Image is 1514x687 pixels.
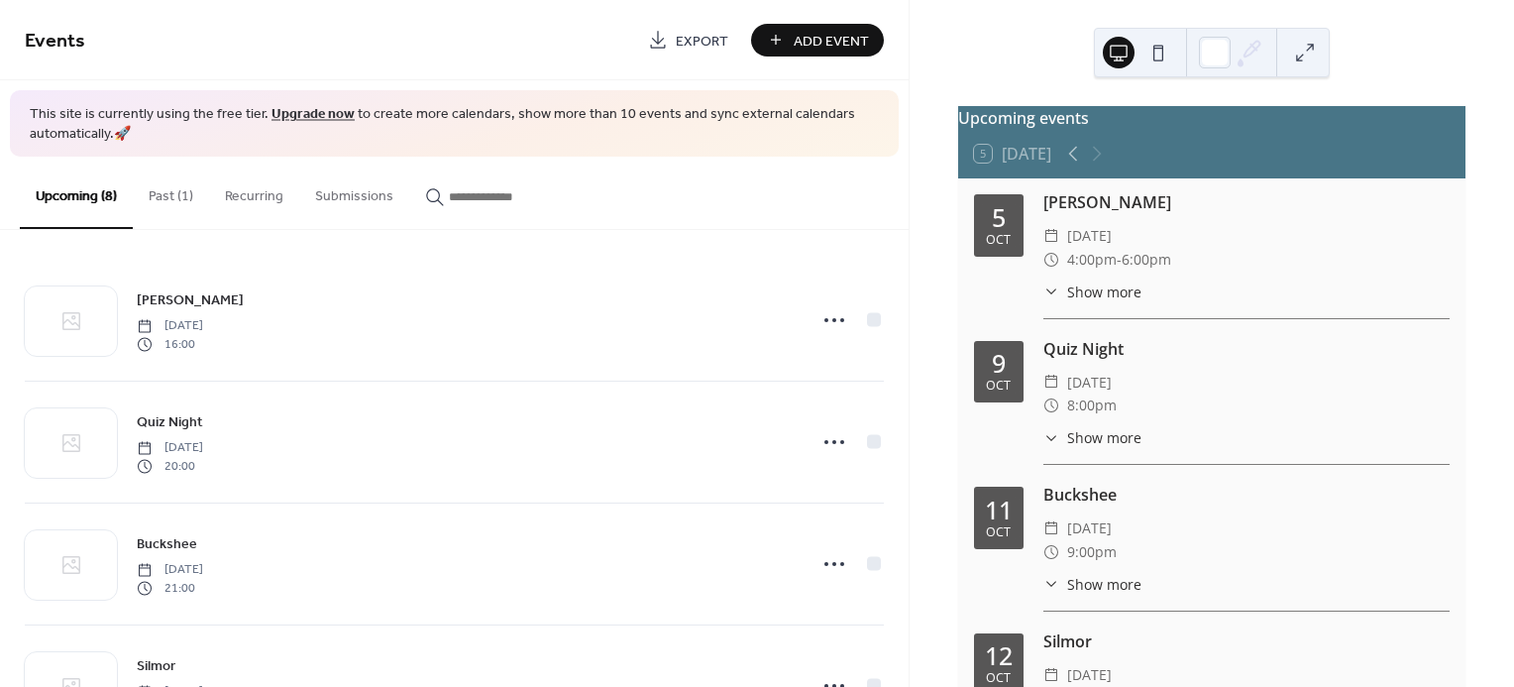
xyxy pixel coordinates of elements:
div: 11 [985,498,1013,522]
span: 16:00 [137,335,203,353]
button: ​Show more [1043,427,1141,448]
span: Buckshee [137,534,197,555]
div: Upcoming events [958,106,1465,130]
span: 21:00 [137,579,203,597]
span: - [1117,248,1122,272]
span: [DATE] [1067,224,1112,248]
span: Show more [1067,282,1141,302]
div: ​ [1043,224,1059,248]
div: [PERSON_NAME] [1043,190,1450,214]
div: Quiz Night [1043,337,1450,361]
div: ​ [1043,574,1059,595]
button: Add Event [751,24,884,57]
a: Upgrade now [271,101,355,128]
span: [DATE] [1067,663,1112,687]
a: Buckshee [137,532,197,555]
div: 5 [992,205,1006,230]
a: Quiz Night [137,410,203,433]
span: Show more [1067,427,1141,448]
span: Silmor [137,656,175,677]
span: [DATE] [137,561,203,579]
div: Oct [986,234,1011,247]
span: [DATE] [1067,371,1112,395]
div: Oct [986,380,1011,393]
div: Buckshee [1043,483,1450,507]
a: Silmor [137,654,175,677]
span: Quiz Night [137,412,203,433]
div: ​ [1043,394,1059,417]
div: Oct [986,672,1011,685]
div: ​ [1043,540,1059,564]
div: ​ [1043,516,1059,540]
span: [DATE] [137,317,203,335]
span: Show more [1067,574,1141,595]
span: 9:00pm [1067,540,1117,564]
div: Silmor [1043,630,1450,653]
span: 6:00pm [1122,248,1171,272]
div: ​ [1043,248,1059,272]
div: 12 [985,643,1013,668]
span: Export [676,31,728,52]
span: [PERSON_NAME] [137,290,244,311]
div: Oct [986,526,1011,539]
span: This site is currently using the free tier. to create more calendars, show more than 10 events an... [30,105,879,144]
button: ​Show more [1043,282,1141,302]
a: [PERSON_NAME] [137,288,244,311]
div: ​ [1043,371,1059,395]
div: 9 [992,351,1006,376]
button: Upcoming (8) [20,157,133,229]
button: Submissions [299,157,409,227]
button: Recurring [209,157,299,227]
a: Export [633,24,743,57]
span: [DATE] [137,439,203,457]
span: Events [25,22,85,60]
span: 4:00pm [1067,248,1117,272]
button: Past (1) [133,157,209,227]
div: ​ [1043,427,1059,448]
span: 8:00pm [1067,394,1117,417]
div: ​ [1043,663,1059,687]
span: [DATE] [1067,516,1112,540]
span: 20:00 [137,457,203,475]
div: ​ [1043,282,1059,302]
button: ​Show more [1043,574,1141,595]
span: Add Event [794,31,869,52]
